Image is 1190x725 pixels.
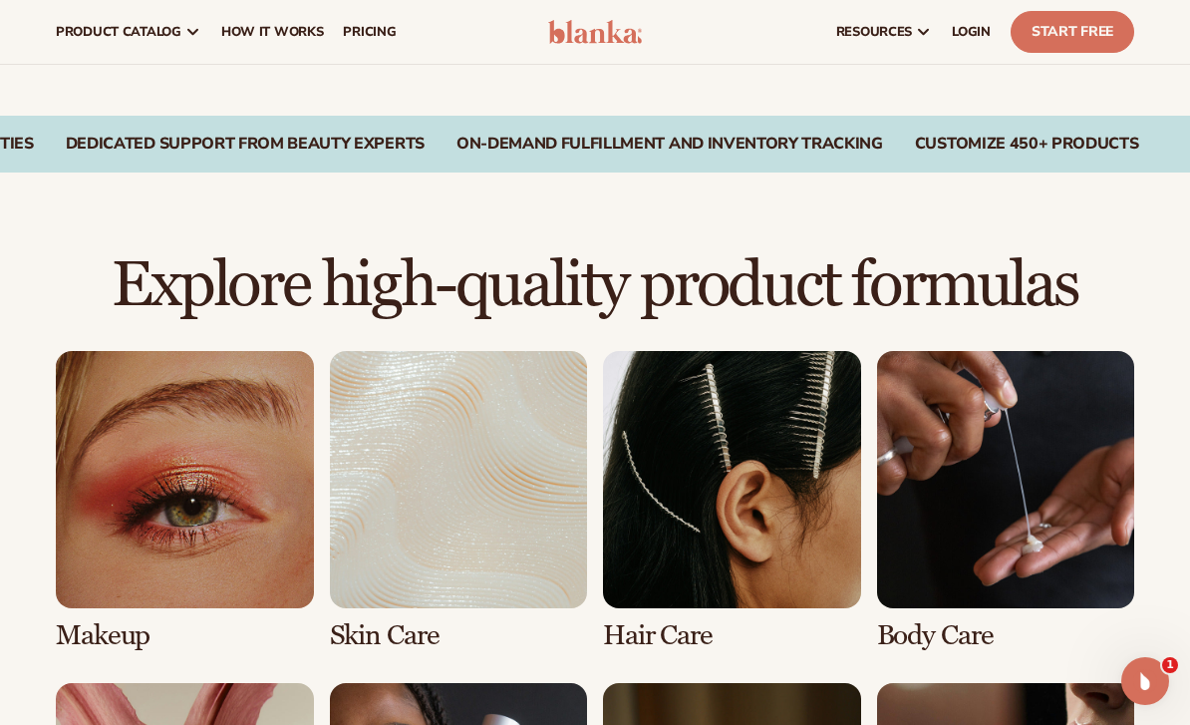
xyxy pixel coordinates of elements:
span: LOGIN [952,24,991,40]
a: Start Free [1011,11,1134,53]
span: product catalog [56,24,181,40]
h3: Skin Care [330,620,588,651]
div: 3 / 8 [603,351,861,651]
span: How It Works [221,24,324,40]
h2: Explore high-quality product formulas [56,252,1134,319]
span: 1 [1162,657,1178,673]
div: 4 / 8 [877,351,1135,651]
div: On-Demand Fulfillment and Inventory Tracking [456,135,883,154]
div: Dedicated Support From Beauty Experts [66,135,425,154]
h3: Body Care [877,620,1135,651]
div: 2 / 8 [330,351,588,651]
span: pricing [343,24,396,40]
div: 1 / 8 [56,351,314,651]
iframe: Intercom live chat [1121,657,1169,705]
h3: Hair Care [603,620,861,651]
div: CUSTOMIZE 450+ PRODUCTS [915,135,1139,154]
span: resources [836,24,912,40]
h3: Makeup [56,620,314,651]
img: logo [548,20,642,44]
